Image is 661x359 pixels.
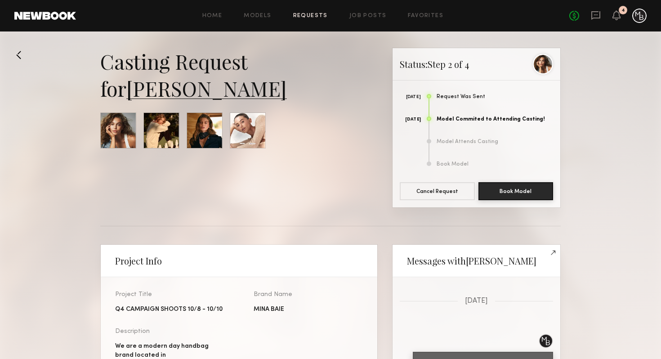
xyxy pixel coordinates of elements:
div: Model Commited to Attending Casting! [437,117,553,122]
a: Job Posts [349,13,387,19]
div: Request Was Sent [437,94,553,100]
div: Project Title [115,292,225,298]
div: Description [115,328,225,335]
div: [DATE] [400,95,421,99]
div: Casting Request for [100,48,378,102]
a: Favorites [408,13,443,19]
div: MINA BAIE [254,305,363,314]
a: Home [202,13,223,19]
div: [DATE] [400,117,421,122]
div: 4 [621,8,625,13]
button: Cancel Request [400,182,475,200]
div: Model Attends Casting [437,139,553,145]
a: [PERSON_NAME] [126,75,287,102]
div: Brand Name [254,292,363,298]
div: Status: Step 2 of 4 [393,48,560,81]
button: Book Model [478,182,554,200]
div: Book Model [437,162,553,167]
span: [DATE] [465,297,488,305]
div: Q4 CAMPAIGN SHOOTS 10/8 - 10/10 [115,305,225,314]
h2: Messages with [PERSON_NAME] [407,256,536,266]
h2: Project Info [115,256,162,266]
a: Models [244,13,271,19]
a: Requests [293,13,328,19]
